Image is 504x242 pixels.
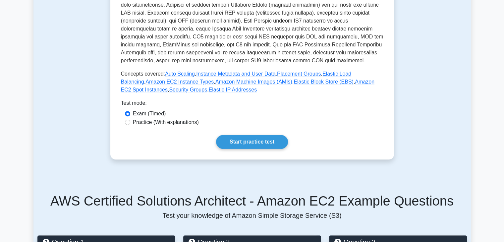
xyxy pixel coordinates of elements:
[215,79,292,85] a: Amazon Machine Images (AMIs)
[121,70,383,94] p: Concepts covered: , , , , , , , , ,
[277,71,321,77] a: Placement Groups
[294,79,354,85] a: Elastic Block Store (EBS)
[165,71,195,77] a: Auto Scaling
[37,212,467,219] p: Test your knowledge of Amazon Simple Storage Service (S3)
[145,79,214,85] a: Amazon EC2 Instance Types
[37,193,467,209] h5: AWS Certified Solutions Architect - Amazon EC2 Example Questions
[169,87,207,92] a: Security Groups
[216,135,288,149] a: Start practice test
[133,118,199,126] label: Practice (With explanations)
[133,110,166,118] label: Exam (Timed)
[196,71,275,77] a: Instance Metadata and User Data
[209,87,257,92] a: Elastic IP Addresses
[121,99,383,110] div: Test mode:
